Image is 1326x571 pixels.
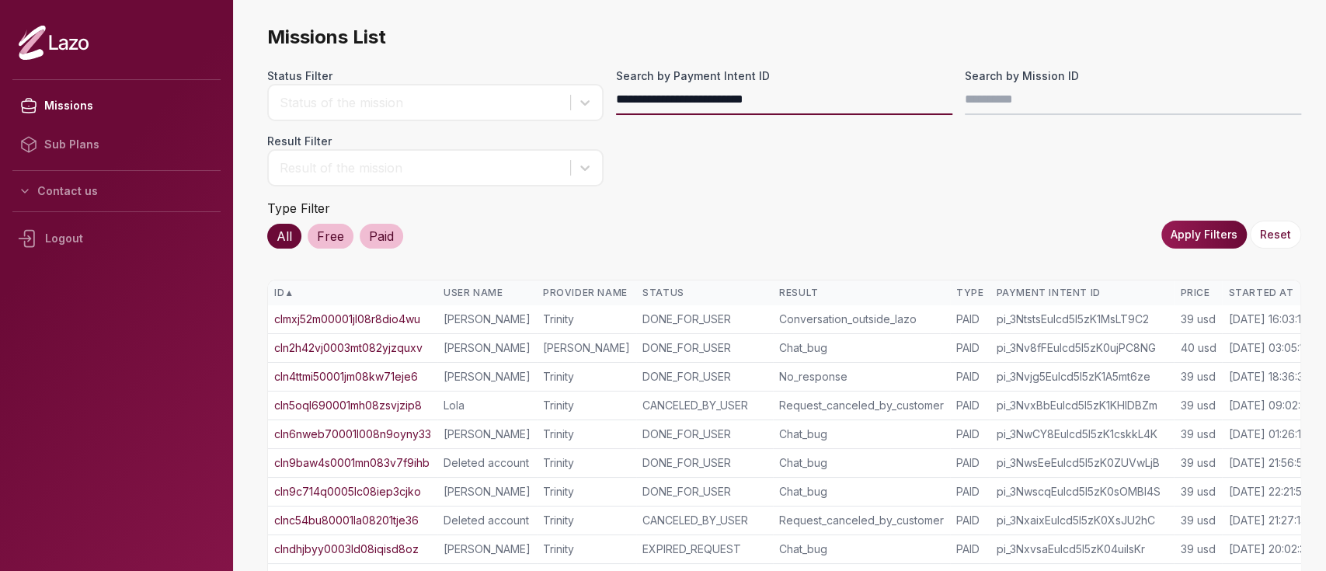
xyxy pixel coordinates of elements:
div: Type [956,287,983,299]
div: CANCELED_BY_USER [642,398,767,413]
div: pi_3Nvjg5Eulcd5I5zK1A5mt6ze [996,369,1168,385]
div: 40 usd [1180,340,1216,356]
div: [PERSON_NAME] [444,312,531,327]
div: Request_canceled_by_customer [779,513,944,528]
div: pi_3NwsEeEulcd5I5zK0ZUVwLjB [996,455,1168,471]
a: cln2h42vj0003mt082yjzquxv [274,340,423,356]
div: [DATE] 22:21:58 [1228,484,1308,500]
div: Paid [360,224,403,249]
a: cln9baw4s0001mn083v7f9ihb [274,455,430,471]
div: 39 usd [1180,427,1216,442]
div: Trinity [543,484,630,500]
a: cln5oql690001mh08zsvjzip8 [274,398,422,413]
a: clndhjbyy0003ld08iqisd8oz [274,541,419,557]
div: [PERSON_NAME] [444,340,531,356]
a: Missions [12,86,221,125]
div: Deleted account [444,455,531,471]
div: Result [779,287,944,299]
div: [DATE] 20:02:35 [1228,541,1311,557]
div: Status [642,287,767,299]
div: [PERSON_NAME] [444,369,531,385]
div: pi_3NxvsaEulcd5I5zK04uiIsKr [996,541,1168,557]
div: 39 usd [1180,541,1216,557]
div: Deleted account [444,513,531,528]
div: DONE_FOR_USER [642,427,767,442]
div: Free [308,224,353,249]
div: Chat_bug [779,340,944,356]
div: Trinity [543,369,630,385]
div: Chat_bug [779,541,944,557]
div: Price [1180,287,1216,299]
div: Provider Name [543,287,630,299]
a: cln6nweb70001l008n9oyny33 [274,427,431,442]
div: pi_3NwscqEulcd5I5zK0sOMBI4S [996,484,1168,500]
div: Conversation_outside_lazo [779,312,944,327]
div: 39 usd [1180,312,1216,327]
div: 39 usd [1180,513,1216,528]
div: Status of the mission [280,93,562,112]
div: PAID [956,541,983,557]
span: ▲ [284,287,294,299]
label: Status Filter [267,68,604,84]
div: Logout [12,218,221,259]
span: Missions List [267,25,1301,50]
div: pi_3NxaixEulcd5I5zK0XsJU2hC [996,513,1168,528]
div: Result of the mission [280,158,562,177]
a: clmxj52m00001jl08r8dio4wu [274,312,420,327]
div: [DATE] 21:27:13 [1228,513,1306,528]
a: clnc54bu80001la08201tje36 [274,513,419,528]
div: 39 usd [1180,398,1216,413]
label: Result Filter [267,134,604,149]
div: No_response [779,369,944,385]
div: [DATE] 09:02:01 [1228,398,1310,413]
label: Search by Mission ID [965,68,1301,84]
div: 39 usd [1180,484,1216,500]
div: EXPIRED_REQUEST [642,541,767,557]
div: [DATE] 18:36:35 [1228,369,1309,385]
div: Payment Intent ID [996,287,1168,299]
div: PAID [956,513,983,528]
div: Trinity [543,398,630,413]
div: pi_3Nv8fFEulcd5I5zK0ujPC8NG [996,340,1168,356]
div: [DATE] 21:56:59 [1228,455,1309,471]
div: [DATE] 16:03:10 [1228,312,1307,327]
div: PAID [956,484,983,500]
div: PAID [956,427,983,442]
div: 39 usd [1180,369,1216,385]
label: Search by Payment Intent ID [616,68,952,84]
div: Trinity [543,427,630,442]
label: Type Filter [267,200,330,216]
div: [DATE] 01:26:19 [1228,427,1307,442]
div: DONE_FOR_USER [642,340,767,356]
button: Reset [1250,221,1301,249]
div: PAID [956,369,983,385]
div: CANCELED_BY_USER [642,513,767,528]
div: PAID [956,398,983,413]
div: PAID [956,455,983,471]
div: Chat_bug [779,455,944,471]
div: User Name [444,287,531,299]
div: Trinity [543,312,630,327]
div: DONE_FOR_USER [642,369,767,385]
div: pi_3NvxBbEulcd5I5zK1KHIDBZm [996,398,1168,413]
button: Contact us [12,177,221,205]
div: Chat_bug [779,484,944,500]
div: Trinity [543,455,630,471]
div: pi_3NwCY8Eulcd5I5zK1cskkL4K [996,427,1168,442]
div: [PERSON_NAME] [444,541,531,557]
div: [PERSON_NAME] [444,427,531,442]
a: Sub Plans [12,125,221,164]
div: [DATE] 03:05:15 [1228,340,1309,356]
div: All [267,224,301,249]
div: DONE_FOR_USER [642,455,767,471]
div: DONE_FOR_USER [642,484,767,500]
div: Lola [444,398,531,413]
a: cln9c714q0005lc08iep3cjko [274,484,421,500]
a: cln4ttmi50001jm08kw71eje6 [274,369,418,385]
div: [PERSON_NAME] [444,484,531,500]
div: Trinity [543,541,630,557]
div: Chat_bug [779,427,944,442]
button: Apply Filters [1161,221,1247,249]
div: [PERSON_NAME] [543,340,630,356]
div: ID [274,287,431,299]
